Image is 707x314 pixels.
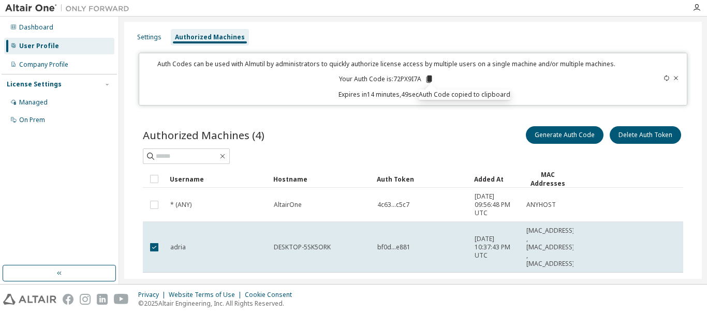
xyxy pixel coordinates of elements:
img: altair_logo.svg [3,294,56,305]
span: AltairOne [274,201,302,209]
span: adria [170,243,186,251]
img: youtube.svg [114,294,129,305]
span: * (ANY) [170,201,192,209]
span: DESKTOP-5SK5ORK [274,243,331,251]
div: Website Terms of Use [169,291,245,299]
img: linkedin.svg [97,294,108,305]
span: [DATE] 10:37:43 PM UTC [475,235,517,260]
p: Auth Codes can be used with Almutil by administrators to quickly authorize license access by mult... [145,59,627,68]
span: [DATE] 09:56:48 PM UTC [475,192,517,217]
div: License Settings [7,80,62,88]
p: Your Auth Code is: 72PX9I7A [339,74,434,84]
div: MAC Addresses [526,170,569,188]
p: Expires in 14 minutes, 49 seconds [145,90,627,99]
button: Delete Auth Token [610,126,681,144]
span: 4c63...c5c7 [377,201,409,209]
div: Hostname [273,171,369,187]
img: instagram.svg [80,294,91,305]
div: User Profile [19,42,59,50]
span: bf0d...e881 [377,243,410,251]
p: © 2025 Altair Engineering, Inc. All Rights Reserved. [138,299,298,308]
img: Altair One [5,3,135,13]
span: ANYHOST [526,201,556,209]
div: Dashboard [19,23,53,32]
img: facebook.svg [63,294,73,305]
span: [MAC_ADDRESS] , [MAC_ADDRESS] , [MAC_ADDRESS] [526,227,575,268]
div: Authorized Machines [175,33,245,41]
div: Settings [137,33,161,41]
div: Company Profile [19,61,68,69]
div: Auth Token [377,171,466,187]
div: Added At [474,171,518,187]
div: Privacy [138,291,169,299]
div: Username [170,171,265,187]
div: Cookie Consent [245,291,298,299]
div: Managed [19,98,48,107]
span: Authorized Machines (4) [143,128,264,142]
div: On Prem [19,116,45,124]
div: Auth Code copied to clipboard [419,89,510,100]
button: Generate Auth Code [526,126,603,144]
